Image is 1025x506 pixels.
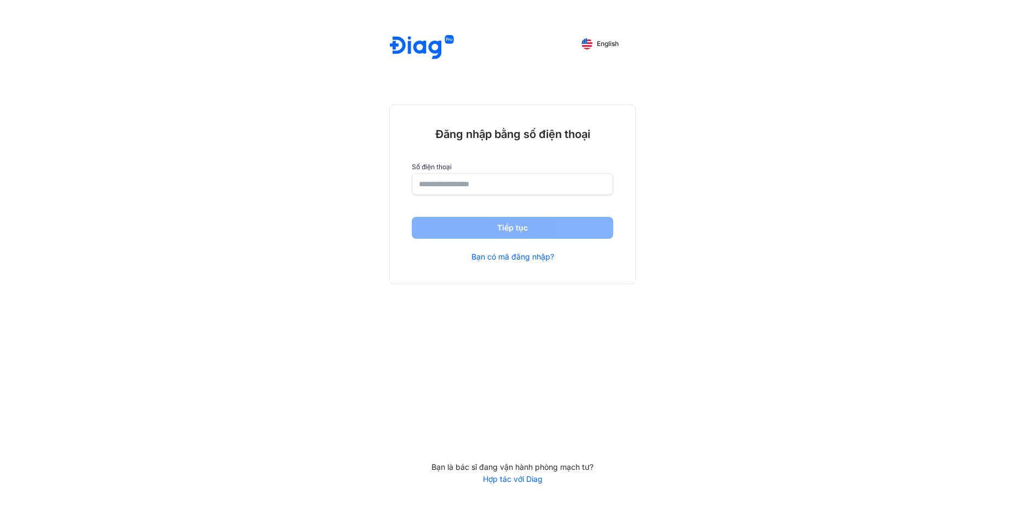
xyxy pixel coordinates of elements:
[412,217,613,239] button: Tiếp tục
[412,127,613,141] div: Đăng nhập bằng số điện thoại
[389,462,636,472] div: Bạn là bác sĩ đang vận hành phòng mạch tư?
[574,35,626,53] button: English
[471,252,554,262] a: Bạn có mã đăng nhập?
[389,474,636,484] a: Hợp tác với Diag
[390,35,454,61] img: logo
[597,40,619,48] span: English
[581,38,592,49] img: English
[412,163,613,171] label: Số điện thoại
